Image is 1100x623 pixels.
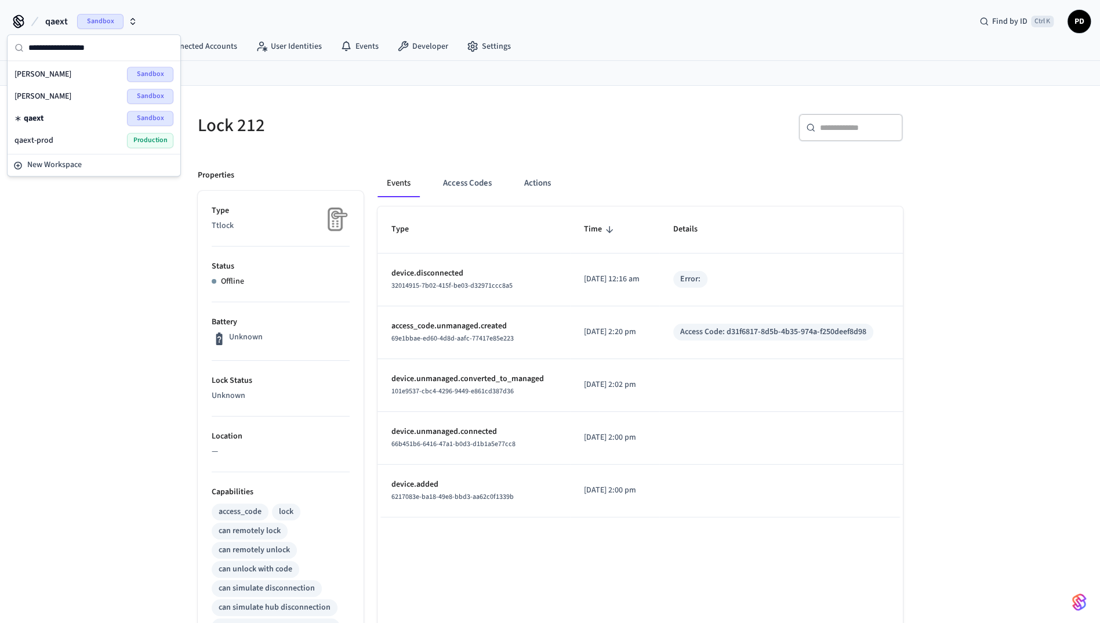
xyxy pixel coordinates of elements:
[212,220,350,232] p: Ttlock
[212,430,350,443] p: Location
[584,220,617,238] span: Time
[673,220,713,238] span: Details
[434,169,501,197] button: Access Codes
[377,207,903,517] table: sticky table
[992,16,1028,27] span: Find by ID
[8,61,180,154] div: Suggestions
[212,205,350,217] p: Type
[391,281,513,291] span: 32014915-7b02-415f-be03-d32971ccc8a5
[279,506,293,518] div: lock
[515,169,560,197] button: Actions
[127,111,173,126] span: Sandbox
[219,563,292,575] div: can unlock with code
[331,36,388,57] a: Events
[680,326,866,338] div: Access Code: d31f6817-8d5b-4b35-974a-f250deef8d98
[212,375,350,387] p: Lock Status
[27,159,82,171] span: New Workspace
[391,267,556,280] p: device.disconnected
[680,273,700,285] div: Error:
[458,36,520,57] a: Settings
[14,135,53,146] span: qaext-prod
[377,169,903,197] div: ant example
[127,89,173,104] span: Sandbox
[391,439,515,449] span: 66b451b6-6416-47a1-b0d3-d1b1a5e77cc8
[9,155,179,175] button: New Workspace
[219,602,331,614] div: can simulate hub disconnection
[388,36,458,57] a: Developer
[229,331,263,343] p: Unknown
[1069,11,1090,32] span: PD
[127,133,173,148] span: Production
[212,486,350,498] p: Capabilities
[584,484,645,497] p: [DATE] 2:00 pm
[391,479,556,491] p: device.added
[391,426,556,438] p: device.unmanaged.connected
[212,390,350,402] p: Unknown
[77,14,124,29] span: Sandbox
[584,379,645,391] p: [DATE] 2:02 pm
[584,432,645,444] p: [DATE] 2:00 pm
[198,114,543,137] h5: Lock 212
[391,334,514,343] span: 69e1bbae-ed60-4d8d-aafc-77417e85e223
[246,36,331,57] a: User Identities
[219,544,290,556] div: can remotely unlock
[141,36,246,57] a: Connected Accounts
[212,445,350,458] p: —
[1068,10,1091,33] button: PD
[584,273,645,285] p: [DATE] 12:16 am
[219,525,281,537] div: can remotely lock
[127,67,173,82] span: Sandbox
[391,386,514,396] span: 101e9537-cbc4-4296-9449-e861cd387d36
[1072,593,1086,611] img: SeamLogoGradient.69752ec5.svg
[212,316,350,328] p: Battery
[198,169,234,182] p: Properties
[221,276,244,288] p: Offline
[391,373,556,385] p: device.unmanaged.converted_to_managed
[391,492,514,502] span: 6217083e-ba18-49e8-bbd3-aa62c0f1339b
[391,220,424,238] span: Type
[24,113,43,124] span: qaext
[377,169,420,197] button: Events
[219,506,262,518] div: access_code
[212,260,350,273] p: Status
[45,15,68,28] span: qaext
[14,68,71,80] span: [PERSON_NAME]
[219,582,315,595] div: can simulate disconnection
[970,11,1063,32] div: Find by IDCtrl K
[321,205,350,234] img: Placeholder Lock Image
[14,90,71,102] span: [PERSON_NAME]
[391,320,556,332] p: access_code.unmanaged.created
[1031,16,1054,27] span: Ctrl K
[584,326,645,338] p: [DATE] 2:20 pm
